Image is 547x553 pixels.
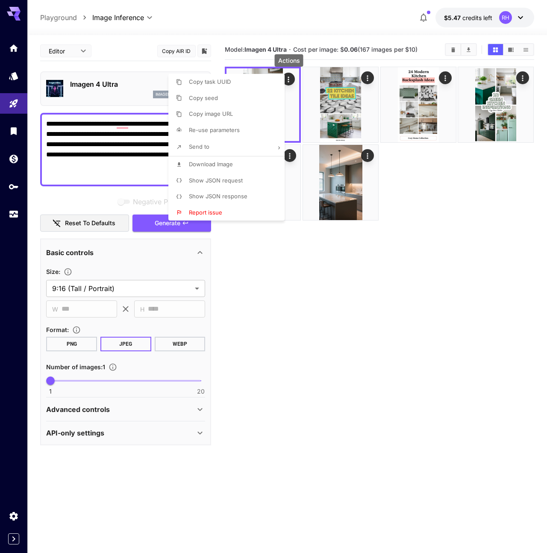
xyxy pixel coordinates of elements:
span: Copy seed [189,94,218,101]
span: Show JSON request [189,177,243,184]
span: Report issue [189,209,222,216]
div: Actions [275,54,303,67]
span: Copy task UUID [189,78,231,85]
span: Copy image URL [189,110,233,117]
span: Download Image [189,161,233,168]
span: Show JSON response [189,193,247,200]
span: Send to [189,143,209,150]
span: Re-use parameters [189,126,240,133]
